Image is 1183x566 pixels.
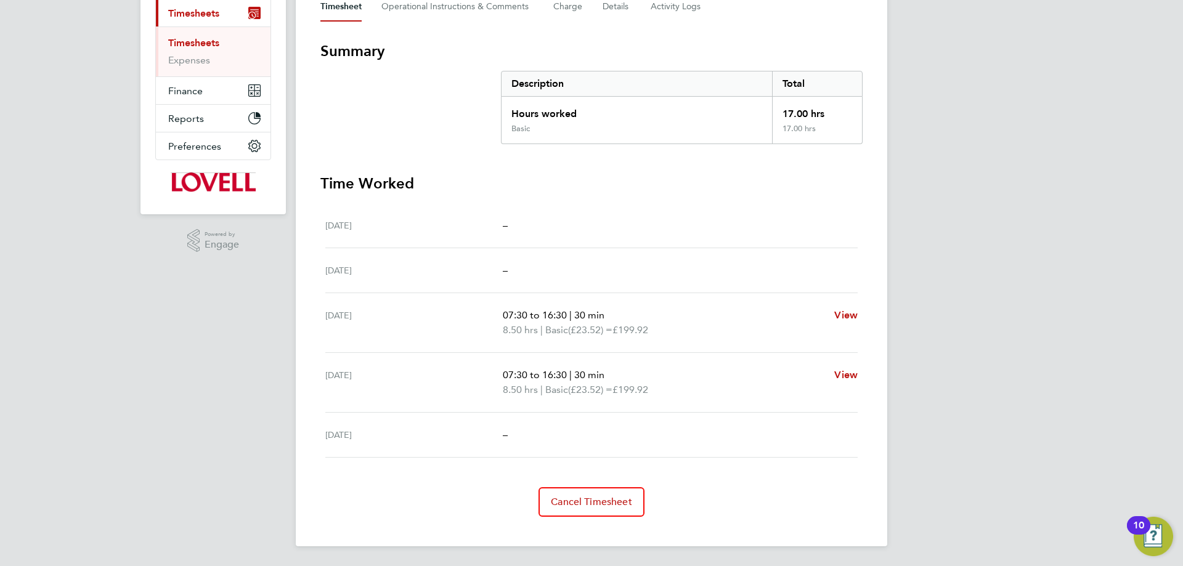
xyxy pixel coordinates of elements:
[325,263,503,278] div: [DATE]
[205,229,239,240] span: Powered by
[612,324,648,336] span: £199.92
[320,41,863,61] h3: Summary
[503,264,508,276] span: –
[568,384,612,395] span: (£23.52) =
[568,324,612,336] span: (£23.52) =
[156,26,270,76] div: Timesheets
[502,97,772,124] div: Hours worked
[320,174,863,193] h3: Time Worked
[1134,517,1173,556] button: Open Resource Center, 10 new notifications
[325,308,503,338] div: [DATE]
[155,172,271,192] a: Go to home page
[156,77,270,104] button: Finance
[503,369,567,381] span: 07:30 to 16:30
[156,105,270,132] button: Reports
[503,429,508,440] span: –
[205,240,239,250] span: Engage
[834,309,858,321] span: View
[834,369,858,381] span: View
[156,132,270,160] button: Preferences
[511,124,530,134] div: Basic
[574,369,604,381] span: 30 min
[168,113,204,124] span: Reports
[551,496,632,508] span: Cancel Timesheet
[539,487,644,517] button: Cancel Timesheet
[168,7,219,19] span: Timesheets
[540,324,543,336] span: |
[320,41,863,517] section: Timesheet
[569,309,572,321] span: |
[834,308,858,323] a: View
[168,85,203,97] span: Finance
[545,382,568,397] span: Basic
[834,368,858,382] a: View
[503,219,508,231] span: –
[545,323,568,338] span: Basic
[569,369,572,381] span: |
[171,172,255,192] img: lovell-logo-retina.png
[503,384,538,395] span: 8.50 hrs
[187,229,240,253] a: Powered byEngage
[574,309,604,321] span: 30 min
[325,218,503,233] div: [DATE]
[772,124,862,144] div: 17.00 hrs
[325,427,503,442] div: [DATE]
[168,37,219,49] a: Timesheets
[168,140,221,152] span: Preferences
[1133,525,1144,541] div: 10
[772,97,862,124] div: 17.00 hrs
[612,384,648,395] span: £199.92
[501,71,863,144] div: Summary
[503,309,567,321] span: 07:30 to 16:30
[502,71,772,96] div: Description
[168,54,210,66] a: Expenses
[503,324,538,336] span: 8.50 hrs
[772,71,862,96] div: Total
[540,384,543,395] span: |
[325,368,503,397] div: [DATE]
